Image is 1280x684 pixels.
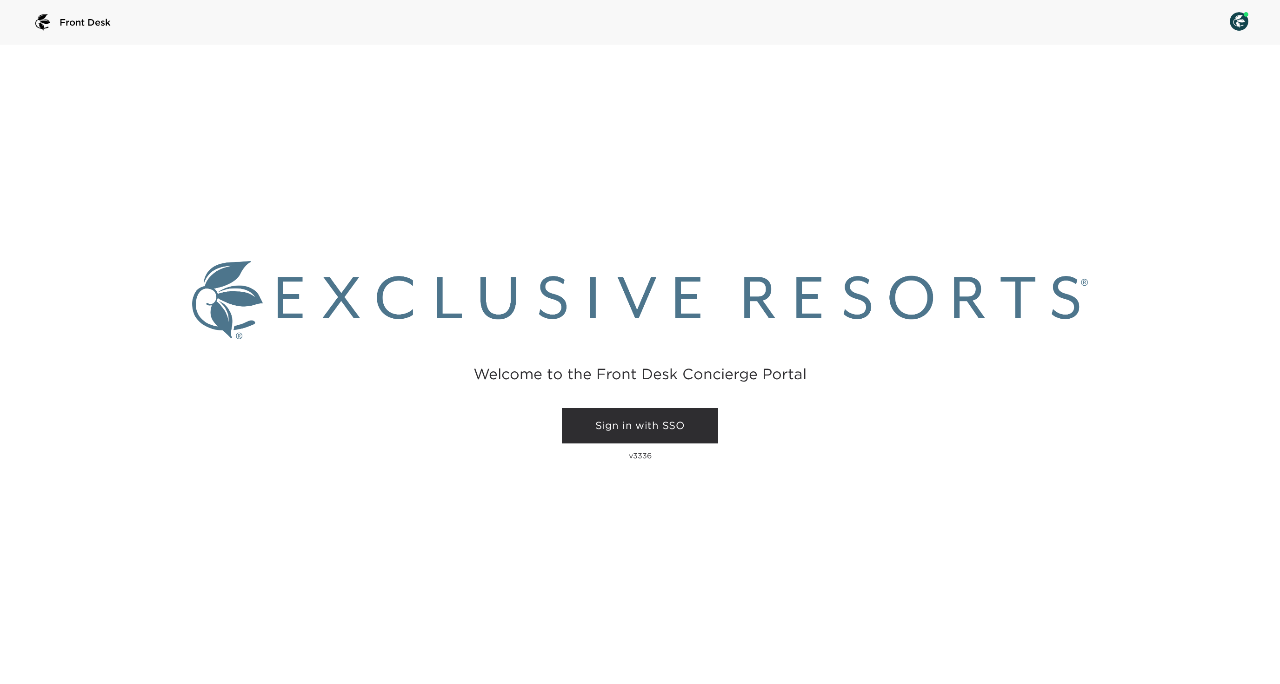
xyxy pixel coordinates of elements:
h2: Welcome to the Front Desk Concierge Portal [473,367,807,381]
span: Front Desk [60,16,111,29]
a: Sign in with SSO [562,408,718,443]
p: v3336 [629,451,652,460]
img: Exclusive Resorts logo [192,261,1088,339]
img: logo [32,11,54,34]
img: User [1230,12,1248,31]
